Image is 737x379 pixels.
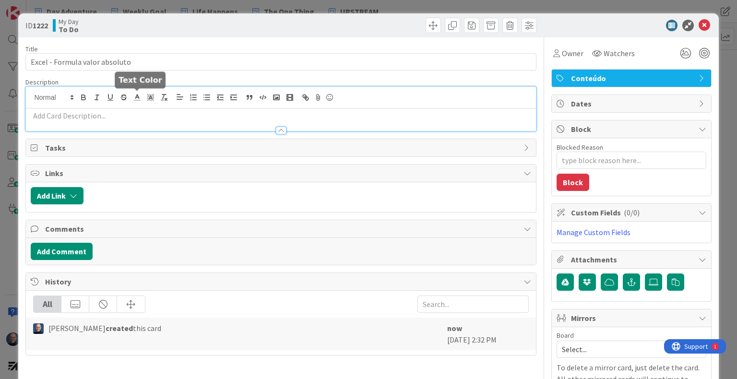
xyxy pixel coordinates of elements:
span: Conteúdo [571,72,694,84]
b: To Do [59,25,79,33]
div: All [34,296,61,312]
span: Watchers [604,47,635,59]
span: History [45,276,518,287]
a: Manage Custom Fields [557,227,630,237]
span: Comments [45,223,518,235]
button: Add Link [31,187,83,204]
input: Search... [417,296,529,313]
img: Fg [33,323,44,334]
div: [DATE] 2:32 PM [447,322,529,345]
span: Block [571,123,694,135]
label: Title [25,45,38,53]
input: type card name here... [25,53,536,71]
span: ID [25,20,48,31]
span: Select... [562,343,685,356]
div: 1 [50,4,52,12]
span: Tasks [45,142,518,154]
span: Attachments [571,254,694,265]
span: My Day [59,18,79,25]
span: ( 0/0 ) [624,208,640,217]
span: Owner [562,47,583,59]
span: Support [20,1,44,13]
button: Block [557,174,589,191]
b: now [447,323,462,333]
button: Add Comment [31,243,93,260]
span: Custom Fields [571,207,694,218]
span: Links [45,167,518,179]
span: Mirrors [571,312,694,324]
b: created [106,323,133,333]
label: Blocked Reason [557,143,603,152]
span: [PERSON_NAME] this card [48,322,161,334]
span: Board [557,332,574,339]
b: 1222 [33,21,48,30]
span: Description [25,78,59,86]
span: Dates [571,98,694,109]
h5: Text Color [119,75,162,84]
